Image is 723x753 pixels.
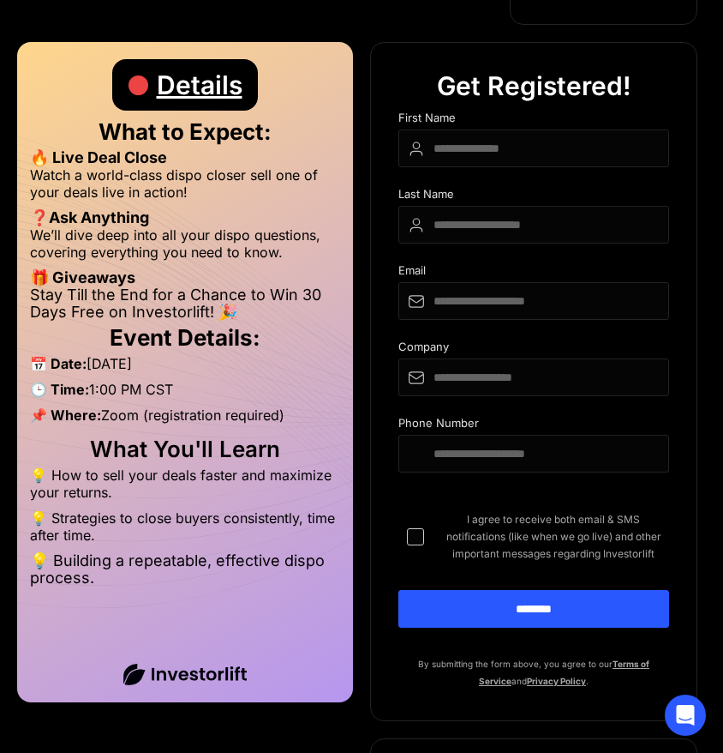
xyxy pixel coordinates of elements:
[30,355,340,381] li: [DATE]
[398,417,669,435] div: Phone Number
[527,676,586,686] a: Privacy Policy
[30,355,87,372] strong: 📅 Date:
[30,208,149,226] strong: ❓Ask Anything
[30,226,340,269] li: We’ll dive deep into all your dispo questions, covering everything you need to know.
[30,467,340,509] li: 💡 How to sell your deals faster and maximize your returns.
[30,286,340,321] li: Stay Till the End for a Chance to Win 30 Days Free on Investorlift! 🎉
[30,407,340,432] li: Zoom (registration required)
[110,324,260,351] strong: Event Details:
[30,381,89,398] strong: 🕒 Time:
[398,340,669,358] div: Company
[398,655,669,690] p: By submitting the form above, you agree to our and .
[99,118,272,145] strong: What to Expect:
[398,111,669,655] form: DIspo Day Main Form
[398,188,669,206] div: Last Name
[665,695,706,736] div: Open Intercom Messenger
[30,268,135,286] strong: 🎁 Giveaways
[30,441,340,458] h2: What You'll Learn
[438,511,669,563] span: I agree to receive both email & SMS notifications (like when we go live) and other important mess...
[30,509,340,552] li: 💡 Strategies to close buyers consistently, time after time.
[30,381,340,407] li: 1:00 PM CST
[30,407,101,424] strong: 📌 Where:
[157,59,242,111] div: Details
[437,60,631,111] div: Get Registered!
[30,166,340,209] li: Watch a world-class dispo closer sell one of your deals live in action!
[30,148,167,166] strong: 🔥 Live Deal Close
[30,552,340,587] li: 💡 Building a repeatable, effective dispo process.
[398,111,669,130] div: First Name
[398,264,669,282] div: Email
